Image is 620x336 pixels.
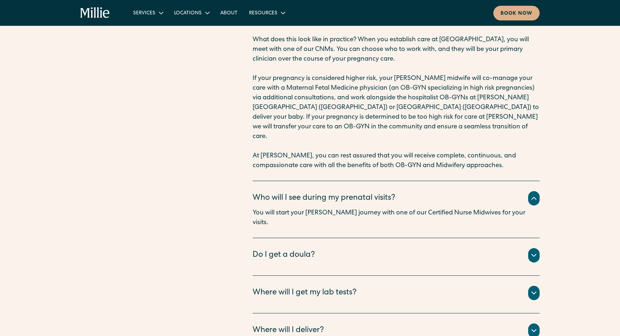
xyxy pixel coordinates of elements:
p: What does this look like in practice? When you establish care at [GEOGRAPHIC_DATA], you will meet... [253,35,540,64]
div: Locations [174,10,202,17]
div: Where will I get my lab tests? [253,287,357,299]
a: About [215,7,243,19]
a: home [80,7,110,19]
div: Do I get a doula? [253,250,315,261]
div: Book now [501,10,532,18]
div: Resources [243,7,290,19]
p: If your pregnancy is considered higher risk, your [PERSON_NAME] midwife will co-manage your care ... [253,74,540,142]
a: Book now [493,6,540,20]
div: Services [127,7,168,19]
div: Locations [168,7,215,19]
p: ‍ [253,142,540,151]
div: Resources [249,10,277,17]
p: ‍ [253,25,540,35]
p: ‍ [253,64,540,74]
div: Who will I see during my prenatal visits? [253,193,395,204]
p: At [PERSON_NAME], you can rest assured that you will receive complete, continuous, and compassion... [253,151,540,171]
div: Services [133,10,155,17]
p: You will start your [PERSON_NAME] journey with one of our Certified Nurse Midwives for your visits. [253,208,540,228]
